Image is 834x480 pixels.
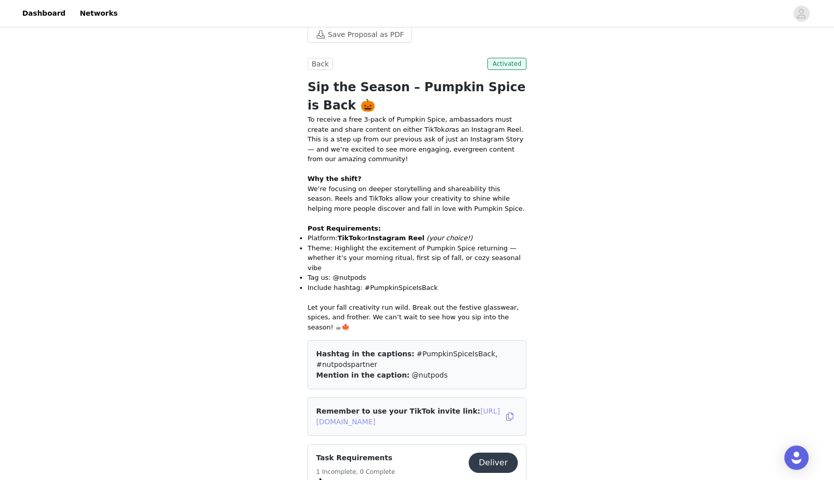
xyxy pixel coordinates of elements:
div: Open Intercom Messenger [784,446,809,470]
a: Networks [73,2,124,25]
p: Tag us: @nutpods [308,273,526,283]
strong: TikTok [337,234,361,242]
em: or [445,126,451,133]
a: Dashboard [16,2,71,25]
h5: 1 Incomplete, 0 Complete [316,467,395,476]
p: We’re focusing on deeper storytelling and shareability this season. Reels and TikToks allow your ... [308,174,526,213]
span: Hashtag in the captions: [316,350,414,358]
strong: Post Requirements: [308,225,381,232]
h4: Task Requirements [316,453,395,463]
button: Deliver [469,453,518,473]
span: Activated [487,58,526,70]
span: Mention in the caption: [316,371,409,379]
strong: Why the shift? [308,175,361,182]
p: Platform: or [308,233,526,243]
p: Include hashtag: #PumpkinSpiceIsBack [308,283,526,293]
p: To receive a free 3-pack of Pumpkin Spice, ambassadors must create and share content on either Ti... [308,115,526,164]
span: @nutpods [412,371,448,379]
em: (your choice!) [427,234,473,242]
p: Let your fall creativity run wild. Break out the festive glasswear, spices, and frother. We can’t... [308,303,526,333]
div: avatar [797,6,806,22]
span: Remember to use your TikTok invite link: [316,407,500,426]
strong: Instagram Reel [368,234,424,242]
h1: Sip the Season – Pumpkin Spice is Back 🎃 [308,78,526,115]
p: Theme: Highlight the excitement of Pumpkin Spice returning — whether it’s your morning ritual, fi... [308,243,526,273]
button: Save Proposal as PDF [308,26,412,43]
button: Back [308,58,333,70]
